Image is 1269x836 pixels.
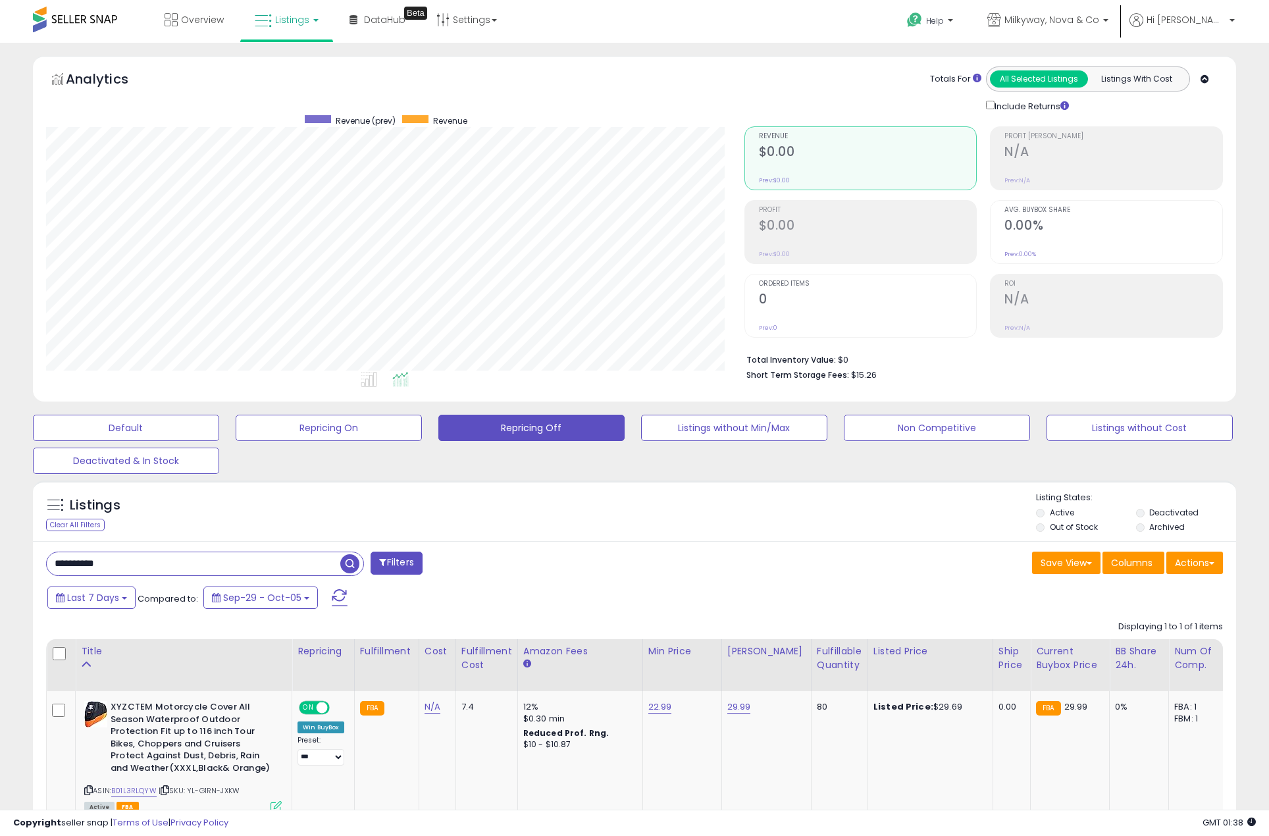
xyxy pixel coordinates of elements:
[759,207,977,214] span: Profit
[926,15,944,26] span: Help
[844,415,1030,441] button: Non Competitive
[1149,507,1199,518] label: Deactivated
[759,133,977,140] span: Revenue
[1147,13,1226,26] span: Hi [PERSON_NAME]
[998,644,1025,672] div: Ship Price
[1047,415,1233,441] button: Listings without Cost
[298,644,349,658] div: Repricing
[648,644,716,658] div: Min Price
[203,587,318,609] button: Sep-29 - Oct-05
[70,496,120,515] h5: Listings
[759,324,777,332] small: Prev: 0
[759,176,790,184] small: Prev: $0.00
[523,739,633,750] div: $10 - $10.87
[727,644,806,658] div: [PERSON_NAME]
[1036,644,1104,672] div: Current Buybox Price
[298,736,344,766] div: Preset:
[873,644,987,658] div: Listed Price
[1036,492,1236,504] p: Listing States:
[364,13,405,26] span: DataHub
[461,701,507,713] div: 7.4
[990,70,1088,88] button: All Selected Listings
[1004,324,1030,332] small: Prev: N/A
[523,644,637,658] div: Amazon Fees
[896,2,966,43] a: Help
[1102,552,1164,574] button: Columns
[1166,552,1223,574] button: Actions
[759,292,977,309] h2: 0
[641,415,827,441] button: Listings without Min/Max
[300,702,317,714] span: ON
[46,519,105,531] div: Clear All Filters
[113,816,168,829] a: Terms of Use
[1149,521,1185,533] label: Archived
[425,644,450,658] div: Cost
[66,70,154,91] h5: Analytics
[1111,556,1152,569] span: Columns
[1032,552,1101,574] button: Save View
[1174,713,1218,725] div: FBM: 1
[1129,13,1235,43] a: Hi [PERSON_NAME]
[746,351,1214,367] li: $0
[873,701,983,713] div: $29.69
[81,644,286,658] div: Title
[13,816,61,829] strong: Copyright
[523,713,633,725] div: $0.30 min
[328,702,349,714] span: OFF
[1174,644,1222,672] div: Num of Comp.
[1004,218,1222,236] h2: 0.00%
[759,250,790,258] small: Prev: $0.00
[1174,701,1218,713] div: FBA: 1
[817,701,858,713] div: 80
[1036,701,1060,716] small: FBA
[746,369,849,380] b: Short Term Storage Fees:
[759,218,977,236] h2: $0.00
[1064,700,1088,713] span: 29.99
[138,592,198,605] span: Compared to:
[746,354,836,365] b: Total Inventory Value:
[170,816,228,829] a: Privacy Policy
[817,644,862,672] div: Fulfillable Quantity
[1004,176,1030,184] small: Prev: N/A
[1004,13,1099,26] span: Milkyway, Nova & Co
[998,701,1020,713] div: 0.00
[1004,292,1222,309] h2: N/A
[298,721,344,733] div: Win BuyBox
[1115,701,1158,713] div: 0%
[13,817,228,829] div: seller snap | |
[1004,133,1222,140] span: Profit [PERSON_NAME]
[976,98,1085,113] div: Include Returns
[433,115,467,126] span: Revenue
[1050,521,1098,533] label: Out of Stock
[1203,816,1256,829] span: 2025-10-14 01:38 GMT
[275,13,309,26] span: Listings
[1004,144,1222,162] h2: N/A
[438,415,625,441] button: Repricing Off
[84,802,115,813] span: All listings currently available for purchase on Amazon
[47,587,136,609] button: Last 7 Days
[33,448,219,474] button: Deactivated & In Stock
[181,13,224,26] span: Overview
[111,785,157,797] a: B01L3RLQYW
[648,700,672,714] a: 22.99
[404,7,427,20] div: Tooltip anchor
[461,644,512,672] div: Fulfillment Cost
[930,73,981,86] div: Totals For
[1118,621,1223,633] div: Displaying 1 to 1 of 1 items
[873,700,933,713] b: Listed Price:
[67,591,119,604] span: Last 7 Days
[111,701,271,777] b: XYZCTEM Motorcycle Cover All Season Waterproof Outdoor Protection Fit up to 116 inch Tour Bikes, ...
[727,700,751,714] a: 29.99
[1050,507,1074,518] label: Active
[759,280,977,288] span: Ordered Items
[759,144,977,162] h2: $0.00
[1115,644,1163,672] div: BB Share 24h.
[360,701,384,716] small: FBA
[117,802,139,813] span: FBA
[1087,70,1185,88] button: Listings With Cost
[851,369,877,381] span: $15.26
[1004,250,1036,258] small: Prev: 0.00%
[906,12,923,28] i: Get Help
[236,415,422,441] button: Repricing On
[1004,207,1222,214] span: Avg. Buybox Share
